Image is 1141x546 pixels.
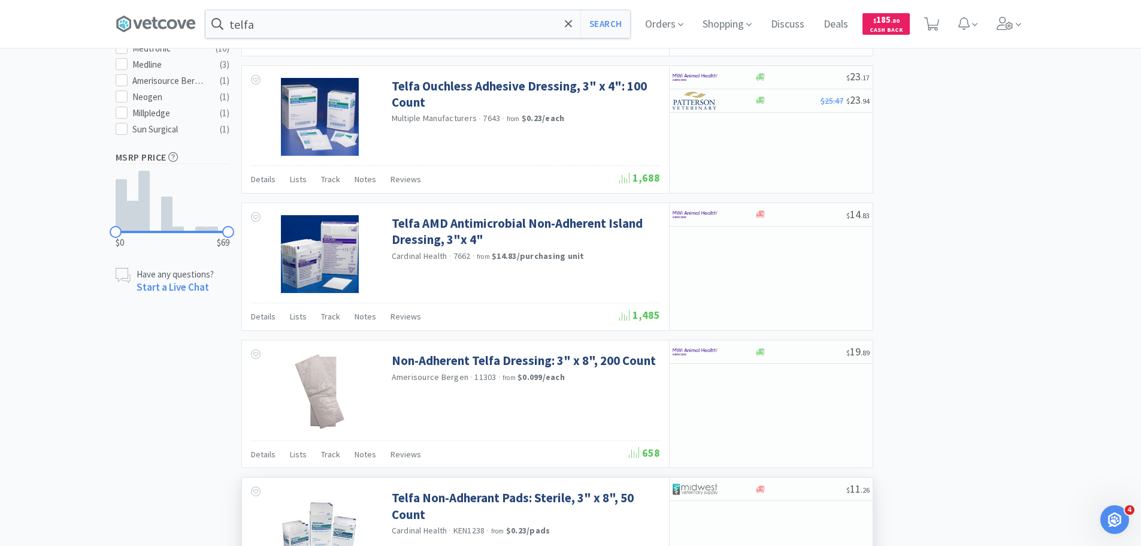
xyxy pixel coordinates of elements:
a: Telfa Non-Adherant Pads: Sterile, 3" x 8", 50 Count [392,490,657,523]
span: $25.47 [821,95,843,106]
h5: MSRP Price [116,150,229,164]
div: Sun Surgical [132,122,207,137]
span: Reviews [391,311,421,322]
span: · [473,251,475,261]
img: f6b2451649754179b5b4e0c70c3f7cb0_2.png [673,68,718,86]
span: 658 [629,446,660,460]
span: $ [846,485,850,494]
span: 1,485 [619,308,660,322]
div: Millpledge [132,106,207,120]
span: Lists [290,174,307,185]
span: 23 [846,70,870,83]
p: Have any questions? [137,268,214,280]
div: Medline [132,58,207,72]
span: from [507,114,520,123]
strong: $0.23 / pads [506,525,550,536]
img: 14c366c3ba114e64abc5a69073f691b9_620420.png [293,352,346,430]
span: from [491,527,504,535]
span: · [502,113,504,124]
button: Search [580,10,630,38]
span: · [486,525,489,536]
span: KEN1238 [453,525,485,536]
strong: $0.23 / each [522,113,565,123]
a: Telfa Ouchless Adhesive Dressing, 3" x 4": 100 Count [392,78,657,111]
span: · [479,113,481,124]
span: $ [846,73,850,82]
span: Lists [290,449,307,460]
span: . 94 [861,96,870,105]
span: from [477,252,490,261]
span: Notes [355,449,376,460]
a: Amerisource Bergen [392,372,469,382]
a: Start a Live Chat [137,280,209,294]
span: Notes [355,174,376,185]
span: Reviews [391,449,421,460]
strong: $14.83 / purchasing unit [492,251,585,261]
input: Search by item, sku, manufacturer, ingredient, size... [205,10,630,38]
span: $69 [217,236,229,250]
span: 19 [846,345,870,358]
div: ( 1 ) [220,90,229,104]
span: $ [846,211,850,220]
a: Cardinal Health [392,525,447,536]
span: · [449,525,451,536]
img: 450f63a423d241e8ac9476219c9351e6_617820.png [281,215,359,293]
div: ( 1 ) [220,74,229,88]
span: · [498,372,501,382]
a: Cardinal Health [392,251,447,261]
div: ( 1 ) [220,106,229,120]
span: Track [321,449,340,460]
span: 4 [1125,505,1134,515]
span: from [503,373,516,382]
span: 7643 [483,113,500,123]
img: f6b2451649754179b5b4e0c70c3f7cb0_2.png [673,343,718,361]
span: . 80 [891,17,900,25]
span: Notes [355,311,376,322]
span: . 17 [861,73,870,82]
img: 89f630cdbcfe4f7bb9d5c8cf461047c9_29187.png [281,78,359,156]
img: f5e969b455434c6296c6d81ef179fa71_3.png [673,92,718,110]
span: Details [251,311,276,322]
span: $ [846,348,850,357]
div: ( 1 ) [220,122,229,137]
div: ( 3 ) [220,58,229,72]
a: Discuss [766,19,809,30]
span: Track [321,174,340,185]
span: 14 [846,207,870,221]
span: 11303 [474,372,496,382]
span: $0 [116,236,124,250]
a: Multiple Manufacturers [392,113,477,123]
span: · [470,372,473,382]
strong: $0.099 / each [517,372,565,382]
span: 1,688 [619,171,660,185]
span: 23 [846,93,870,107]
a: Deals [819,19,853,30]
span: Track [321,311,340,322]
img: 4dd14cff54a648ac9e977f0c5da9bc2e_5.png [673,480,718,498]
img: f6b2451649754179b5b4e0c70c3f7cb0_2.png [673,206,718,224]
span: . 83 [861,211,870,220]
div: Neogen [132,90,207,104]
span: Cash Back [870,27,903,35]
span: Details [251,449,276,460]
a: Telfa AMD Antimicrobial Non-Adherent Island Dressing, 3"x 4" [392,215,657,248]
span: 7662 [453,251,471,261]
a: $185.80Cash Back [862,8,910,40]
a: Non-Adherent Telfa Dressing: 3" x 8", 200 Count [392,352,656,369]
span: Details [251,174,276,185]
div: Amerisource Bergen [132,74,207,88]
span: . 89 [861,348,870,357]
span: 11 [846,482,870,496]
iframe: Intercom live chat [1100,505,1129,534]
span: Lists [290,311,307,322]
span: . 26 [861,485,870,494]
span: $ [873,17,876,25]
span: $ [846,96,850,105]
span: · [449,251,451,261]
span: 185 [873,14,900,25]
span: Reviews [391,174,421,185]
